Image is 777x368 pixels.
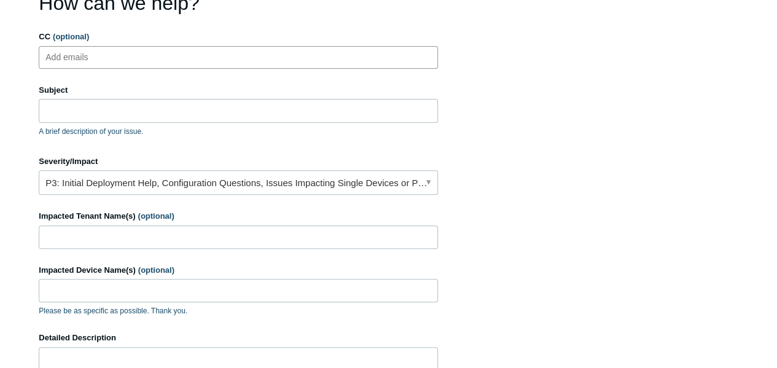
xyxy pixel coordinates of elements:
span: (optional) [138,211,174,221]
span: (optional) [53,32,89,41]
label: Detailed Description [39,332,438,344]
p: A brief description of your issue. [39,126,438,137]
label: Severity/Impact [39,155,438,168]
span: (optional) [138,265,174,275]
input: Add emails [41,48,114,66]
label: Impacted Tenant Name(s) [39,210,438,222]
label: Impacted Device Name(s) [39,264,438,276]
label: CC [39,31,438,43]
a: P3: Initial Deployment Help, Configuration Questions, Issues Impacting Single Devices or Past Out... [39,170,438,195]
p: Please be as specific as possible. Thank you. [39,305,438,316]
label: Subject [39,84,438,96]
